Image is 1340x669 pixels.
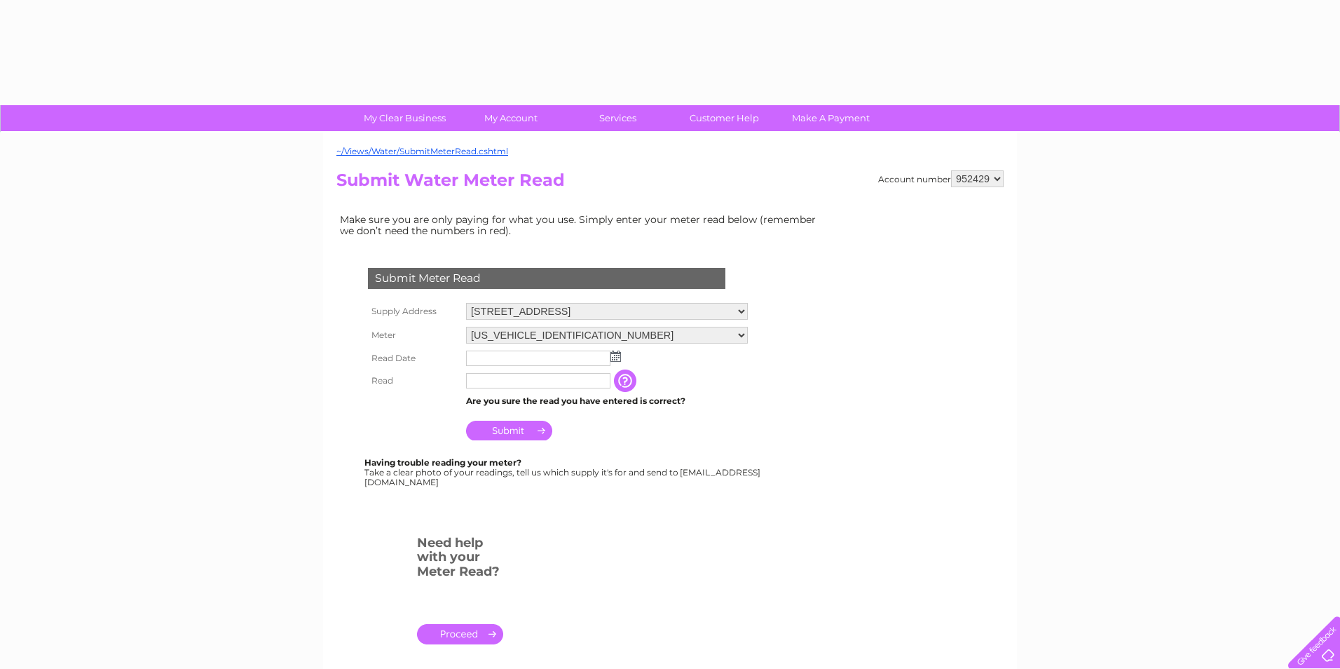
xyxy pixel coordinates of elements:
[466,421,552,440] input: Submit
[364,323,463,347] th: Meter
[463,392,751,410] td: Are you sure the read you have entered is correct?
[364,458,763,487] div: Take a clear photo of your readings, tell us which supply it's for and send to [EMAIL_ADDRESS][DO...
[666,105,782,131] a: Customer Help
[336,146,508,156] a: ~/Views/Water/SubmitMeterRead.cshtml
[347,105,463,131] a: My Clear Business
[614,370,639,392] input: Information
[368,268,725,289] div: Submit Meter Read
[417,533,503,586] h3: Need help with your Meter Read?
[878,170,1004,187] div: Account number
[336,170,1004,197] h2: Submit Water Meter Read
[453,105,569,131] a: My Account
[560,105,676,131] a: Services
[364,457,521,468] b: Having trouble reading your meter?
[364,347,463,370] th: Read Date
[417,624,503,644] a: .
[364,370,463,392] th: Read
[773,105,889,131] a: Make A Payment
[364,299,463,323] th: Supply Address
[336,210,827,240] td: Make sure you are only paying for what you use. Simply enter your meter read below (remember we d...
[610,351,621,362] img: ...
